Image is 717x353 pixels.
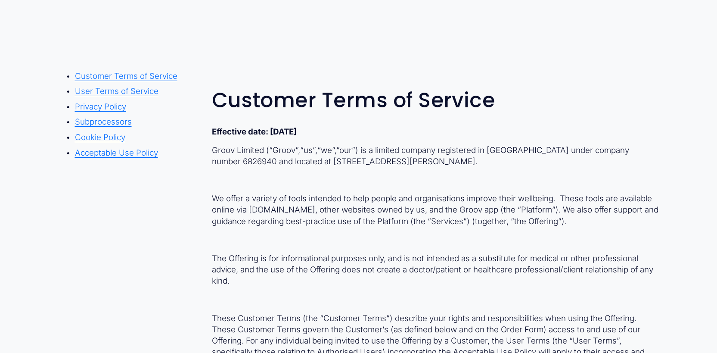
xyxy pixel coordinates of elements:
a: Privacy Policy [75,102,126,112]
p: Groov Limited (“Groov”,“us”,“we”,”our”) is a limited company registered in [GEOGRAPHIC_DATA] unde... [212,145,660,167]
h2: Customer Terms of Service [212,89,660,112]
p: The Offering is for informational purposes only, and is not intended as a substitute for medical ... [212,253,660,287]
a: Subprocessors [75,117,132,127]
p: We offer a variety of tools intended to help people and organisations improve their wellbeing. Th... [212,193,660,227]
strong: Effective date: [DATE] [212,127,297,137]
a: Cookie Policy [75,132,125,142]
a: Customer Terms of Service [75,71,177,81]
a: User Terms of Service [75,86,158,96]
a: Acceptable Use Policy [75,148,158,158]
